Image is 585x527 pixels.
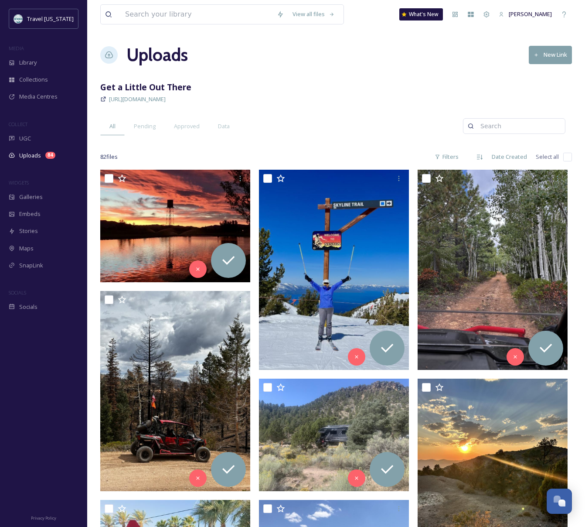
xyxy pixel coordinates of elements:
[494,6,556,23] a: [PERSON_NAME]
[121,5,272,24] input: Search your library
[100,153,118,161] span: 82 file s
[19,193,43,201] span: Galleries
[19,261,43,270] span: SnapLink
[19,92,58,101] span: Media Centres
[430,148,463,165] div: Filters
[536,153,559,161] span: Select all
[100,81,191,93] strong: Get a Little Out There
[109,95,166,103] span: [URL][DOMAIN_NAME]
[19,303,37,311] span: Socials
[399,8,443,21] a: What's New
[45,152,55,159] div: 84
[418,170,568,370] img: ext_1758135044.824757_Klubbenacnp@gmail.com-IMG_5136.jpeg
[27,15,74,23] span: Travel [US_STATE]
[19,151,41,160] span: Uploads
[19,134,31,143] span: UGC
[174,122,200,130] span: Approved
[19,75,48,84] span: Collections
[19,210,41,218] span: Embeds
[487,148,531,165] div: Date Created
[100,170,250,282] img: ext_1758142882.027078_Islevahine@sbcglobal.net-IMG_0200.jpeg
[31,512,56,523] a: Privacy Policy
[126,42,188,68] a: Uploads
[134,122,156,130] span: Pending
[31,515,56,521] span: Privacy Policy
[109,94,166,104] a: [URL][DOMAIN_NAME]
[9,45,24,51] span: MEDIA
[19,58,37,67] span: Library
[14,14,23,23] img: download.jpeg
[9,289,26,296] span: SOCIALS
[19,244,34,253] span: Maps
[100,291,250,491] img: ext_1758134914.240368_Klubbenacnp@gmail.com-IMG_5118.jpeg
[259,170,409,370] img: ext_1758142379.987133_Lynnheislein@yahoo.com-041825 04.jpg
[509,10,552,18] span: [PERSON_NAME]
[476,117,561,135] input: Search
[547,489,572,514] button: Open Chat
[259,379,409,491] img: ext_1758134586.851598_Klubbenacnp@gmail.com-IMG_4766.jpeg
[9,121,27,127] span: COLLECT
[288,6,339,23] a: View all files
[19,227,38,235] span: Stories
[109,122,116,130] span: All
[9,179,29,186] span: WIDGETS
[529,46,572,64] button: New Link
[218,122,230,130] span: Data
